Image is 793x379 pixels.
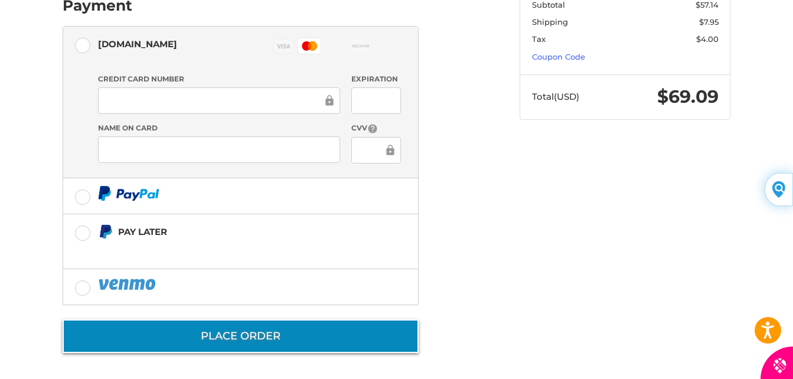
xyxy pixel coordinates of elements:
img: Pay Later icon [98,224,113,239]
label: Expiration [351,74,400,84]
button: Place Order [63,319,419,353]
img: PayPal icon [98,186,159,201]
a: Coupon Code [532,52,585,61]
div: Pay Later [118,222,344,241]
span: $69.09 [657,86,719,107]
span: $7.95 [699,17,719,27]
img: PayPal icon [98,277,158,292]
span: Shipping [532,17,568,27]
iframe: PayPal Message 1 [98,244,345,254]
label: CVV [351,123,400,134]
div: [DOMAIN_NAME] [98,34,177,54]
label: Name on Card [98,123,340,133]
span: Total (USD) [532,91,579,102]
label: Credit Card Number [98,74,340,84]
span: $4.00 [696,34,719,44]
span: Tax [532,34,546,44]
